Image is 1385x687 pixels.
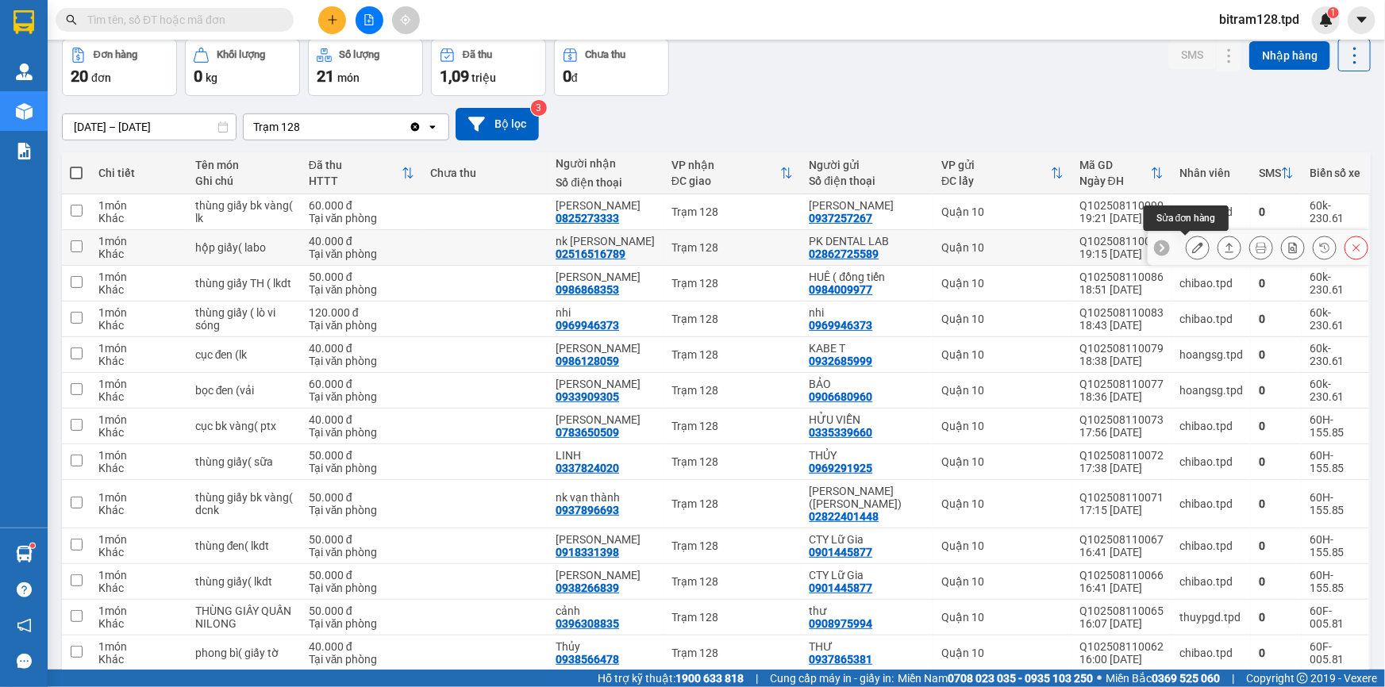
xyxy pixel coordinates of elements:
[671,575,794,588] div: Trạm 128
[309,546,414,558] div: Tại văn phòng
[309,319,414,332] div: Tại văn phòng
[941,348,1064,361] div: Quận 10
[1348,6,1375,34] button: caret-down
[556,504,619,516] div: 0937896693
[556,319,619,332] div: 0969946373
[556,546,619,558] div: 0918331398
[340,49,380,60] div: Số lượng
[195,420,293,432] div: cục bk vàng( ptx
[571,71,578,84] span: đ
[463,49,492,60] div: Đã thu
[1179,313,1243,325] div: chibao.tpd
[671,611,794,624] div: Trạm 128
[1232,670,1234,687] span: |
[809,569,925,581] div: CTY Lữ Gia
[1079,235,1164,248] div: Q102508110089
[941,313,1064,325] div: Quận 10
[1259,539,1294,552] div: 0
[1071,152,1171,194] th: Toggle SortBy
[392,6,420,34] button: aim
[556,390,619,403] div: 0933909305
[1179,539,1243,552] div: chibao.tpd
[98,283,179,296] div: Khác
[809,342,925,355] div: KABE T
[253,119,300,135] div: Trạm 128
[309,306,414,319] div: 120.000 đ
[671,455,794,468] div: Trạm 128
[1079,248,1164,260] div: 19:15 [DATE]
[664,152,802,194] th: Toggle SortBy
[185,39,300,96] button: Khối lượng0kg
[556,491,656,504] div: nk vạn thành
[98,569,179,581] div: 1 món
[98,248,179,260] div: Khác
[195,241,293,254] div: hộp giấy( labo
[941,420,1064,432] div: Quận 10
[1251,152,1302,194] th: Toggle SortBy
[671,175,781,187] div: ĐC giao
[98,342,179,355] div: 1 món
[1259,497,1294,510] div: 0
[1310,491,1361,516] div: 60H-155.85
[1259,455,1294,468] div: 0
[556,426,619,439] div: 0783650509
[1079,319,1164,332] div: 18:43 [DATE]
[98,426,179,439] div: Khác
[400,14,411,25] span: aim
[671,205,794,218] div: Trạm 128
[556,235,656,248] div: nk lê anh
[556,640,656,653] div: Thủy
[1259,277,1294,290] div: 0
[98,462,179,474] div: Khác
[309,533,414,546] div: 50.000 đ
[1310,342,1361,367] div: 60k-230.61
[17,654,32,669] span: message
[337,71,360,84] span: món
[809,212,872,225] div: 0937257267
[1079,640,1164,653] div: Q102508110062
[1259,647,1294,659] div: 0
[16,143,33,159] img: solution-icon
[1310,640,1361,666] div: 60F-005.81
[809,533,925,546] div: CTY Lữ Gia
[671,539,794,552] div: Trạm 128
[195,455,293,468] div: thùng giấy( sữa
[309,212,414,225] div: Tại văn phòng
[1259,575,1294,588] div: 0
[309,581,414,594] div: Tại văn phòng
[206,71,217,84] span: kg
[941,575,1064,588] div: Quận 10
[98,306,179,319] div: 1 món
[671,497,794,510] div: Trạm 128
[91,71,111,84] span: đơn
[431,39,546,96] button: Đã thu1,09 triệu
[1079,617,1164,630] div: 16:07 [DATE]
[1079,355,1164,367] div: 18:38 [DATE]
[556,569,656,581] div: ngô hiền
[809,175,925,187] div: Số điện thoại
[809,485,925,510] div: trần văn khánh (tản đà)
[671,313,794,325] div: Trạm 128
[1179,575,1243,588] div: chibao.tpd
[98,449,179,462] div: 1 món
[809,378,925,390] div: BẢO
[1330,7,1336,18] span: 1
[309,504,414,516] div: Tại văn phòng
[1179,277,1243,290] div: chibao.tpd
[98,378,179,390] div: 1 món
[671,277,794,290] div: Trạm 128
[556,604,656,617] div: cảnh
[1079,462,1164,474] div: 17:38 [DATE]
[756,670,758,687] span: |
[556,413,656,426] div: MINH LUBE
[809,283,872,296] div: 0984009977
[556,653,619,666] div: 0938566478
[556,306,656,319] div: nhi
[1310,449,1361,474] div: 60H-155.85
[809,319,872,332] div: 0969946373
[1179,167,1243,179] div: Nhân viên
[1310,199,1361,225] div: 60k-230.61
[1079,449,1164,462] div: Q102508110072
[809,413,925,426] div: HỬU VIỄN
[598,670,744,687] span: Hỗ trợ kỹ thuật:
